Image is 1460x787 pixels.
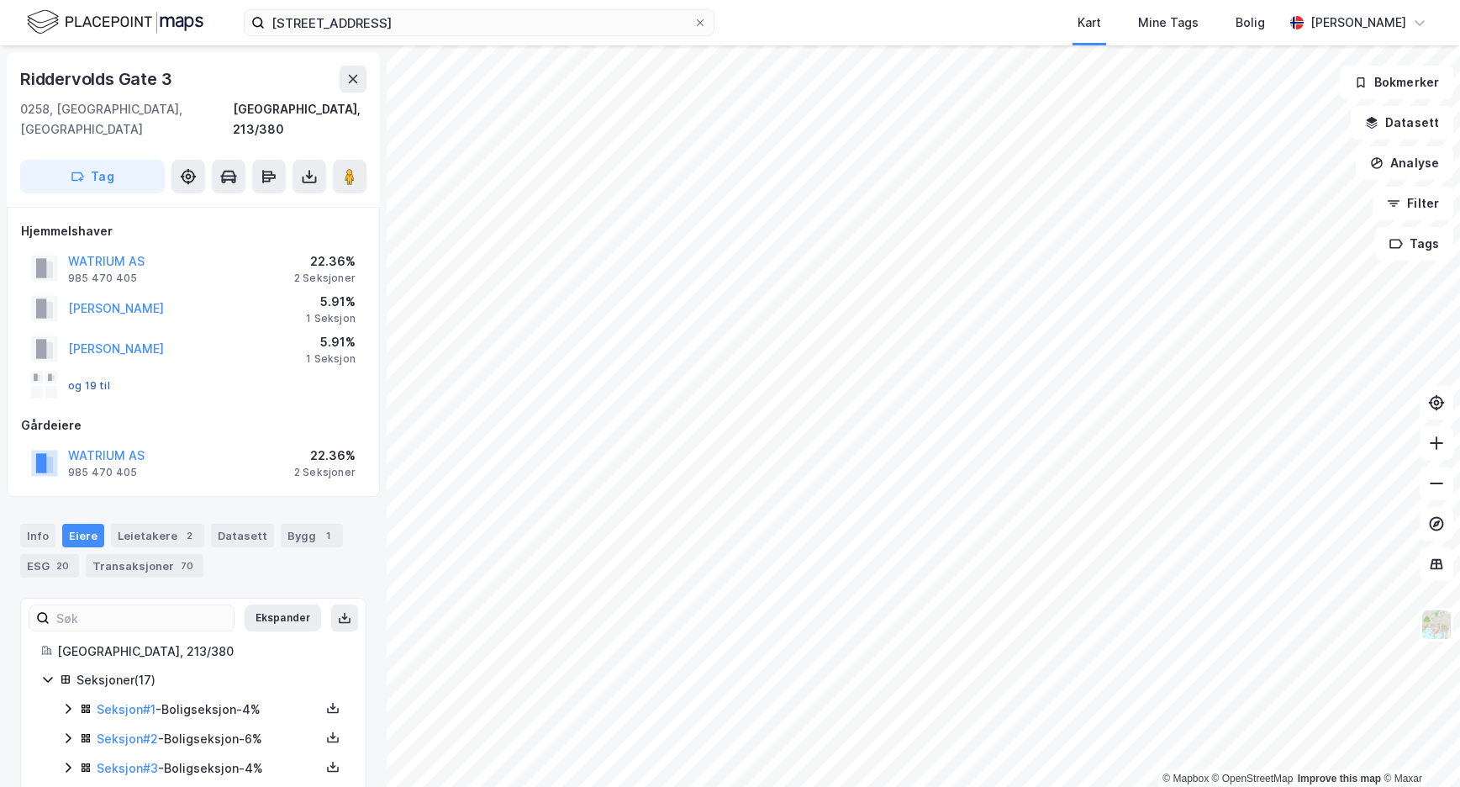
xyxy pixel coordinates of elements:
[20,524,55,547] div: Info
[211,524,274,547] div: Datasett
[1356,146,1453,180] button: Analyse
[1351,106,1453,140] button: Datasett
[294,466,356,479] div: 2 Seksjoner
[1376,706,1460,787] iframe: Chat Widget
[306,332,356,352] div: 5.91%
[1340,66,1453,99] button: Bokmerker
[50,605,234,631] input: Søk
[20,99,233,140] div: 0258, [GEOGRAPHIC_DATA], [GEOGRAPHIC_DATA]
[177,557,197,574] div: 70
[86,554,203,578] div: Transaksjoner
[319,527,336,544] div: 1
[97,700,320,720] div: - Boligseksjon - 4%
[1373,187,1453,220] button: Filter
[265,10,693,35] input: Søk på adresse, matrikkel, gårdeiere, leietakere eller personer
[68,466,137,479] div: 985 470 405
[294,272,356,285] div: 2 Seksjoner
[1162,773,1209,784] a: Mapbox
[1236,13,1265,33] div: Bolig
[97,761,158,775] a: Seksjon#3
[76,670,345,690] div: Seksjoner ( 17 )
[62,524,104,547] div: Eiere
[1078,13,1101,33] div: Kart
[245,605,321,631] button: Ekspander
[306,352,356,366] div: 1 Seksjon
[281,524,343,547] div: Bygg
[97,758,320,779] div: - Boligseksjon - 4%
[1212,773,1294,784] a: OpenStreetMap
[1376,706,1460,787] div: Kontrollprogram for chat
[27,8,203,37] img: logo.f888ab2527a4732fd821a326f86c7f29.svg
[1375,227,1453,261] button: Tags
[294,446,356,466] div: 22.36%
[1298,773,1381,784] a: Improve this map
[181,527,198,544] div: 2
[294,251,356,272] div: 22.36%
[21,221,366,241] div: Hjemmelshaver
[57,642,345,662] div: [GEOGRAPHIC_DATA], 213/380
[306,312,356,325] div: 1 Seksjon
[233,99,366,140] div: [GEOGRAPHIC_DATA], 213/380
[306,292,356,312] div: 5.91%
[111,524,204,547] div: Leietakere
[1310,13,1406,33] div: [PERSON_NAME]
[97,732,158,746] a: Seksjon#2
[20,66,175,92] div: Riddervolds Gate 3
[97,702,155,716] a: Seksjon#1
[20,160,165,193] button: Tag
[20,554,79,578] div: ESG
[21,415,366,436] div: Gårdeiere
[97,729,320,749] div: - Boligseksjon - 6%
[53,557,72,574] div: 20
[1420,609,1452,641] img: Z
[68,272,137,285] div: 985 470 405
[1138,13,1199,33] div: Mine Tags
